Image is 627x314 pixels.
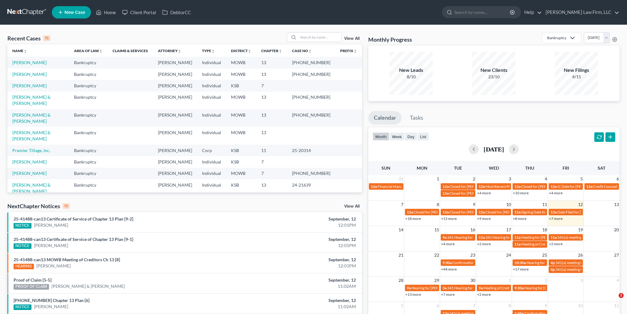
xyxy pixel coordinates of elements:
div: PROOF OF CLAIM [14,284,49,290]
td: Individual [197,80,226,91]
span: 341(a) meeting for [PERSON_NAME] [555,260,615,265]
div: HEARING [14,264,34,269]
td: Individual [197,109,226,127]
span: 10:30a [514,260,526,265]
span: 11a [551,235,557,240]
td: 11 [256,145,287,156]
td: [PERSON_NAME] [153,127,197,144]
input: Search by name... [454,6,511,18]
a: [PERSON_NAME] [12,83,47,88]
button: month [373,132,389,141]
a: DebtorCC [159,7,194,18]
td: 13 [256,92,287,109]
span: 30 [470,277,476,284]
span: 8 [508,302,512,309]
td: 13 [256,109,287,127]
span: 2 [472,175,476,183]
span: 9:30a [443,260,452,265]
a: +10 more [513,191,529,195]
i: unfold_more [23,49,27,53]
a: [PERSON_NAME] & [PERSON_NAME] [12,112,51,124]
span: 11a [479,235,485,240]
span: 341 Hearing for [PERSON_NAME] & [PERSON_NAME] [447,286,535,290]
a: +2 more [477,292,491,297]
span: 2 [544,277,548,284]
div: 12:01PM [246,263,356,269]
span: 19 [577,226,584,233]
div: September, 12 [246,216,356,222]
div: 23/10 [472,74,515,80]
td: MOWB [226,168,256,179]
span: 10 [505,201,512,208]
div: 8/10 [390,74,433,80]
a: [PERSON_NAME] [12,171,47,176]
div: Recent Cases [7,35,50,42]
div: September, 12 [246,257,356,263]
i: unfold_more [178,49,181,53]
span: 16 [470,226,476,233]
a: 25-41488-can13 Certificate of Service of Chapter 13 Plan [9-1] [14,237,133,242]
span: 9 [544,302,548,309]
td: Bankruptcy [69,109,108,127]
div: 11:02AM [246,304,356,310]
a: +8 more [513,216,526,221]
span: 12a [407,210,413,214]
span: 24 [505,251,512,259]
span: 11 [542,201,548,208]
td: Bankruptcy [69,145,108,156]
a: Prefixunfold_more [340,48,357,53]
i: unfold_more [308,49,312,53]
td: 7 [256,80,287,91]
td: Individual [197,179,226,197]
span: 21 [398,251,404,259]
td: [PERSON_NAME] [153,57,197,68]
td: Bankruptcy [69,156,108,167]
div: 12:01PM [246,222,356,228]
td: [PERSON_NAME] [153,179,197,197]
a: +9 more [477,216,491,221]
td: KSB [226,145,256,156]
a: +2 more [549,242,563,246]
span: 31 [398,175,404,183]
span: 12a [443,191,449,196]
span: Meeting of Creditors for [PERSON_NAME] [483,286,552,290]
td: [PERSON_NAME] [153,68,197,80]
td: Individual [197,127,226,144]
div: NextChapter Notices [7,202,70,210]
td: [PERSON_NAME] [153,109,197,127]
i: unfold_more [99,49,103,53]
a: [PERSON_NAME] & [PERSON_NAME] [52,283,125,289]
td: Individual [197,168,226,179]
td: Individual [197,92,226,109]
span: 14 [398,226,404,233]
td: [PERSON_NAME] [153,80,197,91]
td: KSB [226,80,256,91]
span: Tue [454,165,462,171]
td: 13 [256,68,287,80]
td: Bankruptcy [69,168,108,179]
span: 12a [551,184,557,189]
a: +4 more [549,191,563,195]
td: 13 [256,127,287,144]
div: September, 12 [246,297,356,304]
a: +4 more [441,242,455,246]
a: [PHONE_NUMBER] Chapter 13 Plan [6] [14,298,89,303]
span: 1 [436,175,440,183]
span: 28 [398,277,404,284]
a: [PERSON_NAME] & [PERSON_NAME] [12,130,51,141]
a: +4 more [477,191,491,195]
td: 13 [256,57,287,68]
span: 4 [544,175,548,183]
span: 3 [508,175,512,183]
span: Sat [598,165,605,171]
button: week [389,132,405,141]
td: MOWB [226,57,256,68]
span: 1 [508,277,512,284]
span: 7 [400,201,404,208]
a: Typeunfold_more [202,48,215,53]
h3: Monthly Progress [368,36,412,43]
td: Bankruptcy [69,127,108,144]
td: Corp [197,145,226,156]
span: 29 [434,277,440,284]
a: +44 more [441,267,457,271]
